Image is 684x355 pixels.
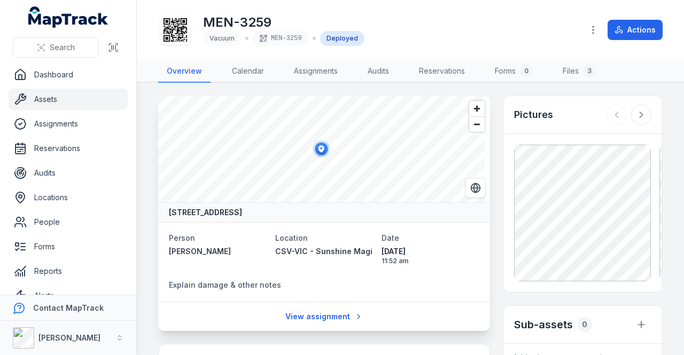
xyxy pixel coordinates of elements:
[554,60,604,83] a: Files3
[410,60,473,83] a: Reservations
[520,65,533,77] div: 0
[275,246,373,257] a: CSV-VIC - Sunshine Magistrates Court
[50,42,75,53] span: Search
[577,317,592,332] div: 0
[359,60,398,83] a: Audits
[169,207,242,218] strong: [STREET_ADDRESS]
[209,34,235,42] span: Vacuum
[38,333,100,342] strong: [PERSON_NAME]
[486,60,541,83] a: Forms0
[320,31,364,46] div: Deployed
[583,65,596,77] div: 3
[28,6,108,28] a: MapTrack
[33,303,104,312] strong: Contact MapTrack
[9,285,128,306] a: Alerts
[253,31,308,46] div: MEN-3259
[514,317,573,332] h2: Sub-assets
[382,233,399,242] span: Date
[382,246,479,265] time: 6/19/2025, 11:52:24 AM
[465,178,486,198] button: Switch to Satellite View
[9,236,128,257] a: Forms
[275,247,423,256] span: CSV-VIC - Sunshine Magistrates Court
[203,14,364,31] h1: MEN-3259
[469,101,485,116] button: Zoom in
[9,211,128,233] a: People
[169,280,281,289] span: Explain damage & other notes
[9,261,128,282] a: Reports
[382,257,479,265] span: 11:52 am
[223,60,273,83] a: Calendar
[608,20,663,40] button: Actions
[9,138,128,159] a: Reservations
[9,64,128,85] a: Dashboard
[158,60,211,83] a: Overview
[169,233,195,242] span: Person
[469,116,485,132] button: Zoom out
[9,162,128,184] a: Audits
[9,89,128,110] a: Assets
[514,107,553,122] h3: Pictures
[13,37,99,58] button: Search
[382,246,479,257] span: [DATE]
[285,60,346,83] a: Assignments
[278,306,370,327] a: View assignment
[169,246,267,257] a: [PERSON_NAME]
[158,96,485,202] canvas: Map
[9,113,128,135] a: Assignments
[9,187,128,208] a: Locations
[275,233,308,242] span: Location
